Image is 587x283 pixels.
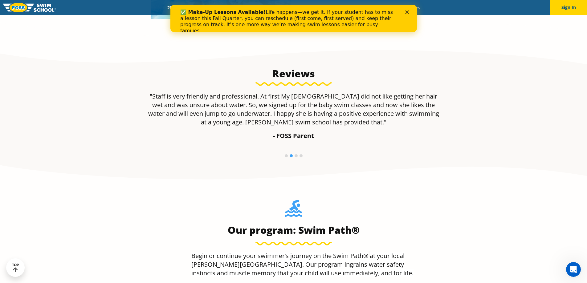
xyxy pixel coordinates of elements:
[162,5,201,10] a: 2025 Calendar
[399,5,425,10] a: Careers
[148,67,439,80] h3: Reviews
[191,224,396,236] h3: Our program: Swim Path®
[566,262,581,277] iframe: Intercom live chat
[10,4,227,29] div: Life happens—we get it. If your student has to miss a lesson this Fall Quarter, you can reschedul...
[315,5,380,10] a: Swim Like [PERSON_NAME]
[201,5,226,10] a: Schools
[285,200,302,221] img: Foss-Location-Swimming-Pool-Person.svg
[191,252,369,260] span: Begin or continue your swimmer’s journey on the Swim Path®
[280,5,315,10] a: About FOSS
[12,263,19,273] div: TOP
[235,6,241,9] div: Close
[3,3,56,12] img: FOSS Swim School Logo
[10,4,95,10] b: ✅ Make-Up Lessons Available!
[170,5,417,32] iframe: Intercom live chat banner
[148,92,439,127] p: "Staff is very friendly and professional. At first My [DEMOGRAPHIC_DATA] did not like getting her...
[380,5,399,10] a: Blog
[191,252,414,277] span: at your local [PERSON_NAME][GEOGRAPHIC_DATA]. Our program ingrains water safety instincts and mus...
[273,131,314,140] strong: - FOSS Parent
[226,5,280,10] a: Swim Path® Program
